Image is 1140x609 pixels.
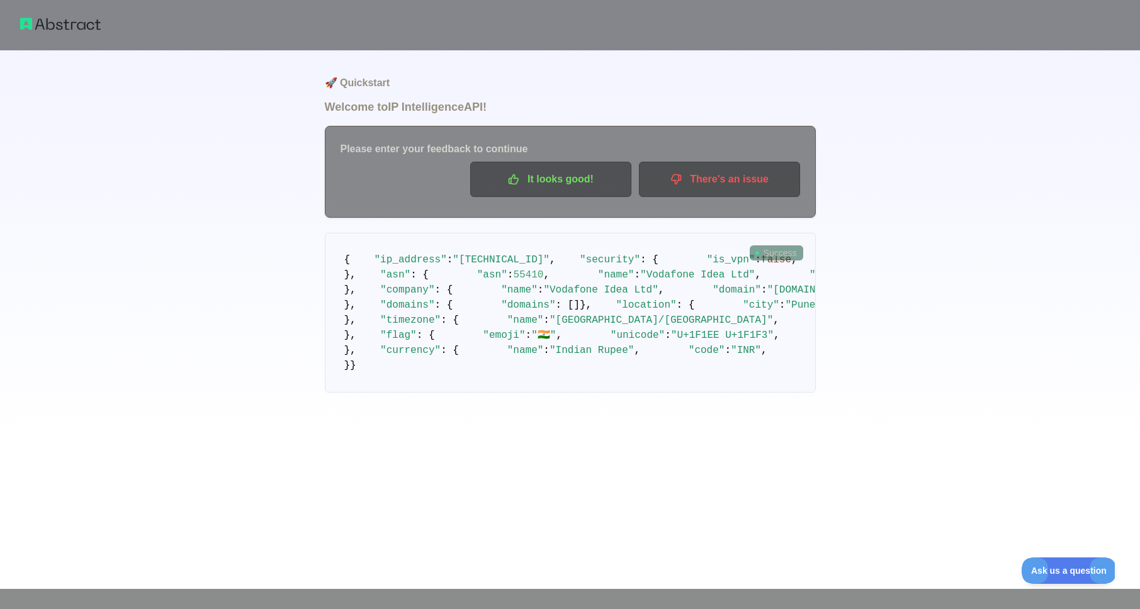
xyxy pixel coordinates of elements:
span: "location" [616,299,677,311]
span: "U+1F1EE U+1F1F3" [671,330,774,341]
iframe: Toggle Customer Support [1022,557,1115,584]
span: "name" [501,284,538,296]
span: : [634,269,640,281]
span: "[GEOGRAPHIC_DATA]/[GEOGRAPHIC_DATA]" [550,315,773,326]
span: , [774,330,780,341]
span: , [658,284,665,296]
span: "unicode" [611,330,665,341]
span: : [526,330,532,341]
span: "[DOMAIN_NAME]" [767,284,858,296]
span: "domain" [810,269,858,281]
span: "currency" [380,345,441,356]
span: "city" [743,299,779,311]
span: : { [441,345,459,356]
span: Success [750,245,803,260]
span: : [543,345,550,356]
span: 55410 [513,269,543,281]
span: : [] [556,299,580,311]
button: It looks good! [470,162,631,197]
p: There's an issue [648,169,791,190]
img: Abstract logo [20,15,101,33]
span: : { [435,299,453,311]
span: : { [417,330,435,341]
span: "timezone" [380,315,441,326]
span: "asn" [380,269,410,281]
span: "company" [380,284,434,296]
span: : [725,345,731,356]
span: : { [435,284,453,296]
span: "🇮🇳" [531,330,556,341]
span: "ip_address" [375,254,447,265]
span: : [779,299,786,311]
span: "Vodafone Idea Ltd" [543,284,658,296]
span: , [761,345,767,356]
span: { [344,254,351,265]
span: "name" [598,269,635,281]
span: : { [640,254,658,265]
span: , [543,269,550,281]
span: "[TECHNICAL_ID]" [453,254,550,265]
h3: Please enter your feedback to continue [341,142,800,157]
p: It looks good! [480,169,622,190]
span: "asn" [477,269,507,281]
span: "Indian Rupee" [550,345,634,356]
span: "Pune" [785,299,821,311]
h1: Welcome to IP Intelligence API! [325,98,816,116]
span: "is_vpn" [707,254,755,265]
span: "name" [507,315,544,326]
span: , [550,254,556,265]
span: "name" [507,345,544,356]
h1: 🚀 Quickstart [325,50,816,98]
span: : [665,330,671,341]
span: "Vodafone Idea Ltd" [640,269,755,281]
span: , [755,269,761,281]
span: "domains" [380,299,434,311]
span: , [556,330,562,341]
span: : [507,269,514,281]
span: , [634,345,640,356]
span: "emoji" [483,330,525,341]
span: : { [410,269,429,281]
span: , [773,315,779,326]
span: : { [441,315,459,326]
span: : [761,284,767,296]
span: : [538,284,544,296]
span: "INR" [731,345,761,356]
span: "flag" [380,330,417,341]
span: "domains" [501,299,555,311]
span: "code" [689,345,725,356]
span: "security" [580,254,640,265]
button: There's an issue [639,162,800,197]
span: : [543,315,550,326]
span: : [447,254,453,265]
span: : { [677,299,695,311]
span: "domain" [713,284,761,296]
